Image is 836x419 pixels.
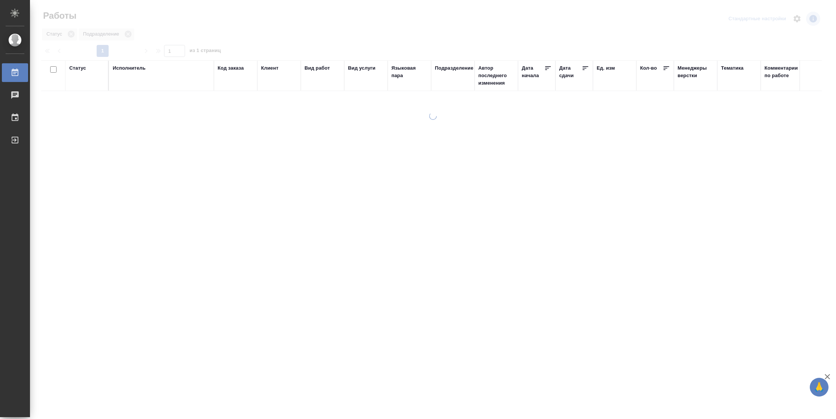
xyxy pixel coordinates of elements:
div: Кол-во [640,64,657,72]
div: Код заказа [218,64,244,72]
div: Языковая пара [391,64,427,79]
button: 🙏 [810,378,829,397]
div: Клиент [261,64,278,72]
div: Менеджеры верстки [678,64,714,79]
div: Автор последнего изменения [478,64,514,87]
div: Дата сдачи [559,64,582,79]
div: Вид работ [305,64,330,72]
div: Тематика [721,64,743,72]
div: Ед. изм [597,64,615,72]
div: Комментарии по работе [764,64,800,79]
div: Подразделение [435,64,473,72]
div: Дата начала [522,64,544,79]
div: Статус [69,64,86,72]
div: Вид услуги [348,64,376,72]
span: 🙏 [813,379,826,395]
div: Исполнитель [113,64,146,72]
